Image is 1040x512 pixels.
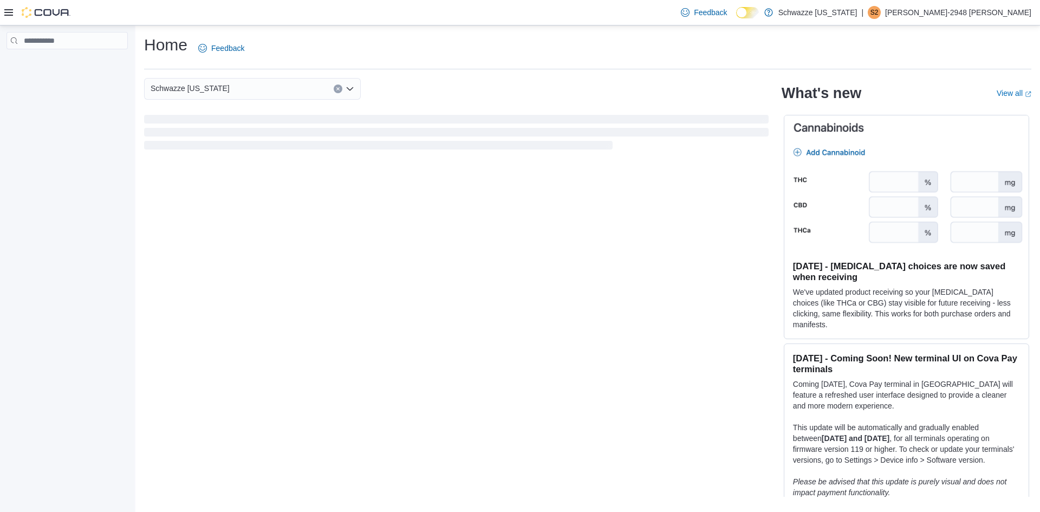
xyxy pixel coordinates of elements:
[144,34,187,56] h1: Home
[151,82,230,95] span: Schwazze [US_STATE]
[782,85,861,102] h2: What's new
[346,85,354,93] button: Open list of options
[793,422,1020,465] p: This update will be automatically and gradually enabled between , for all terminals operating on ...
[793,353,1020,374] h3: [DATE] - Coming Soon! New terminal UI on Cova Pay terminals
[1025,91,1031,98] svg: External link
[793,261,1020,282] h3: [DATE] - [MEDICAL_DATA] choices are now saved when receiving
[868,6,881,19] div: Shane-2948 Morris
[870,6,879,19] span: S2
[997,89,1031,98] a: View allExternal link
[694,7,727,18] span: Feedback
[736,7,759,18] input: Dark Mode
[736,18,737,19] span: Dark Mode
[211,43,244,54] span: Feedback
[22,7,70,18] img: Cova
[822,434,889,443] strong: [DATE] and [DATE]
[334,85,342,93] button: Clear input
[885,6,1031,19] p: [PERSON_NAME]-2948 [PERSON_NAME]
[861,6,863,19] p: |
[793,287,1020,330] p: We've updated product receiving so your [MEDICAL_DATA] choices (like THCa or CBG) stay visible fo...
[144,117,769,152] span: Loading
[194,37,249,59] a: Feedback
[793,379,1020,411] p: Coming [DATE], Cova Pay terminal in [GEOGRAPHIC_DATA] will feature a refreshed user interface des...
[778,6,857,19] p: Schwazze [US_STATE]
[793,477,1007,497] em: Please be advised that this update is purely visual and does not impact payment functionality.
[6,51,128,77] nav: Complex example
[677,2,731,23] a: Feedback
